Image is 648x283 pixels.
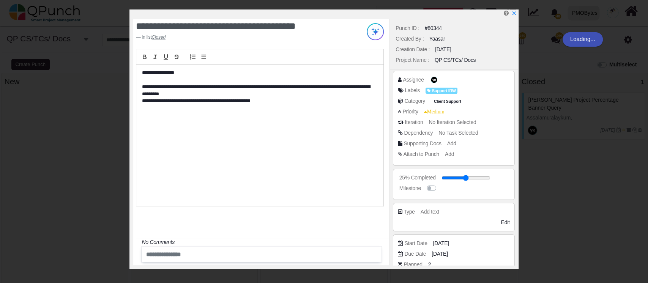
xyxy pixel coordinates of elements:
[404,261,422,269] div: Planned
[136,34,341,41] footer: in list
[405,86,420,94] div: Labels
[399,184,421,192] div: Milestone
[402,108,418,116] div: Priority
[424,109,445,114] span: Medium
[429,119,476,125] span: No Iteration Selected
[433,239,449,247] span: [DATE]
[511,10,517,16] a: x
[447,140,456,146] span: Add
[151,35,165,40] u: Closed
[511,11,517,16] svg: x
[404,129,433,137] div: Dependency
[396,24,419,32] div: Punch ID :
[142,239,174,245] i: No Comments
[428,261,431,269] span: 2
[435,56,476,64] div: QP CS/TCs/ Docs
[404,239,427,247] div: Start Date
[404,208,415,216] div: type
[151,35,165,40] cite: Source Title
[501,219,510,225] span: Edit
[504,10,509,16] i: Edit Punch
[563,32,603,47] div: Loading...
[404,140,441,148] div: Supporting Docs
[405,118,423,126] div: Iteration
[445,151,454,157] span: Add
[435,46,451,53] div: [DATE]
[432,98,463,105] span: Client Support
[396,46,430,53] div: Creation Date :
[431,77,437,83] img: avatar
[431,77,437,83] span: Yaasar
[426,86,457,94] span: <div><span class="badge badge-secondary" style="background-color: #73D8FF"> <i class="fa fa-tag p...
[399,174,436,182] div: 25% Completed
[404,97,425,105] div: Category
[438,130,478,136] span: No Task Selected
[396,35,424,43] div: Created By :
[425,24,442,32] div: #80344
[367,23,384,40] img: Try writing with AI
[396,56,429,64] div: Project Name :
[404,250,426,258] div: Due Date
[429,35,445,43] div: Yaasar
[403,150,439,158] div: Attach to Punch
[403,76,424,84] div: Assignee
[421,209,439,215] span: Add text
[426,88,457,94] span: Support IRW
[432,250,448,258] span: [DATE]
